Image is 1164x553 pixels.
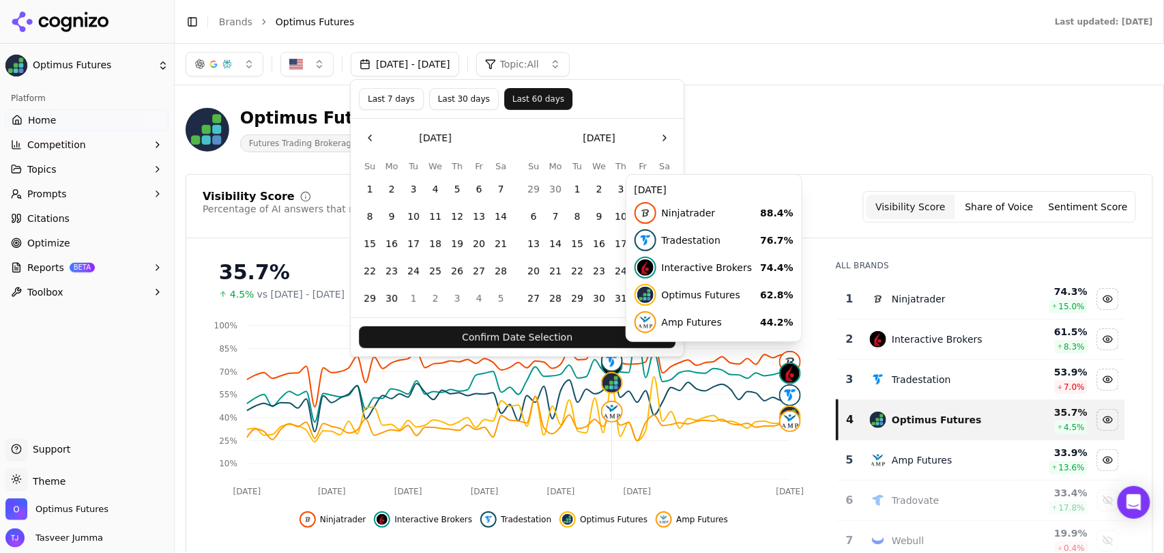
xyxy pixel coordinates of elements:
[870,533,886,549] img: webull
[240,134,403,152] span: Futures Trading Brokerage Services
[381,233,403,255] button: Monday, June 16th, 2025
[544,178,566,200] button: Monday, June 30th, 2025
[27,212,70,225] span: Citations
[837,320,1125,360] tr: 2interactive brokersInteractive Brokers61.5%8.3%Hide interactive brokers data
[837,400,1125,440] tr: 4optimus futuresOptimus Futures35.7%4.5%Hide optimus futures data
[610,233,632,255] button: Thursday, July 17th, 2025
[523,233,544,255] button: Sunday, July 13th, 2025
[955,195,1044,219] button: Share of Voice
[837,360,1125,400] tr: 3tradestationTradestation53.9%7.0%Hide tradestation data
[219,436,237,446] tspan: 25%
[654,260,675,282] button: Saturday, July 26th, 2025
[33,59,152,72] span: Optimus Futures
[654,205,675,227] button: Saturday, July 12th, 2025
[446,233,468,255] button: Thursday, June 19th, 2025
[610,287,632,309] button: Thursday, July 31st, 2025
[654,178,675,200] button: Saturday, July 5th, 2025
[892,453,952,467] div: Amp Futures
[892,413,981,427] div: Optimus Futures
[837,279,1125,320] tr: 1ninjatraderNinjatrader74.3%15.0%Hide ninjatrader data
[843,452,856,468] div: 5
[632,205,654,227] button: Friday, July 11th, 2025
[219,413,237,423] tspan: 40%
[523,260,544,282] button: Sunday, July 20th, 2025
[843,533,856,549] div: 7
[781,412,800,431] img: amp futures
[656,511,728,528] button: Hide amp futures data
[5,528,25,548] img: Tasveer Jumma
[359,233,381,255] button: Sunday, June 15th, 2025
[480,511,551,528] button: Hide tradestation data
[27,187,67,201] span: Prompts
[351,52,459,76] button: [DATE] - [DATE]
[230,287,254,301] span: 4.5%
[240,107,403,129] div: Optimus Futures
[359,326,675,348] button: Confirm Date Selection
[468,233,490,255] button: Friday, June 20th, 2025
[501,514,551,525] span: Tradestation
[610,260,632,282] button: Thursday, July 24th, 2025
[5,257,169,279] button: ReportsBETA
[27,285,63,299] span: Toolbox
[374,511,472,528] button: Hide interactive brokers data
[1097,490,1119,511] button: Show tradovate data
[632,178,654,200] button: Friday, July 4th, 2025
[359,127,381,149] button: Go to the Previous Month
[523,287,544,309] button: Sunday, July 27th, 2025
[870,452,886,468] img: amp futures
[468,287,490,309] button: Friday, July 4th, 2025
[843,492,856,509] div: 6
[203,202,444,216] div: Percentage of AI answers that mention your brand
[544,233,566,255] button: Monday, July 14th, 2025
[781,407,800,426] img: optimus futures
[1014,325,1088,339] div: 61.5 %
[676,514,728,525] span: Amp Futures
[588,260,610,282] button: Wednesday, July 23rd, 2025
[1059,301,1085,312] span: 15.0 %
[300,511,366,528] button: Hide ninjatrader data
[566,160,588,173] th: Tuesday
[547,487,575,497] tspan: [DATE]
[403,205,424,227] button: Tuesday, June 10th, 2025
[5,109,169,131] a: Home
[602,352,622,371] img: tradestation
[544,260,566,282] button: Monday, July 21st, 2025
[35,503,108,515] span: Optimus Futures
[289,57,303,71] img: United States
[781,352,800,371] img: ninjatrader
[468,178,490,200] button: Friday, June 6th, 2025
[837,481,1125,521] tr: 6tradovateTradovate33.4%17.8%Show tradovate data
[5,498,108,520] button: Open organization switcher
[446,178,468,200] button: Thursday, June 5th, 2025
[602,373,622,393] img: optimus futures
[588,205,610,227] button: Wednesday, July 9th, 2025
[836,260,1125,271] div: All Brands
[632,233,654,255] button: Friday, July 18th, 2025
[1064,382,1086,393] span: 7.0 %
[5,158,169,180] button: Topics
[318,487,346,497] tspan: [DATE]
[1097,369,1119,391] button: Hide tradestation data
[632,287,654,309] button: Friday, August 1st, 2025
[471,487,499,497] tspan: [DATE]
[892,332,983,346] div: Interactive Brokers
[1055,16,1153,27] div: Last updated: [DATE]
[892,534,924,548] div: Webull
[1097,449,1119,471] button: Hide amp futures data
[490,233,512,255] button: Saturday, June 21st, 2025
[580,514,648,525] span: Optimus Futures
[892,373,951,386] div: Tradestation
[870,291,886,307] img: ninjatrader
[27,162,57,176] span: Topics
[843,291,856,307] div: 1
[381,205,403,227] button: Monday, June 9th, 2025
[424,205,446,227] button: Wednesday, June 11th, 2025
[588,178,610,200] button: Wednesday, July 2nd, 2025
[490,178,512,200] button: Saturday, June 7th, 2025
[359,178,381,200] button: Sunday, June 1st, 2025
[424,178,446,200] button: Wednesday, June 4th, 2025
[5,134,169,156] button: Competition
[320,514,366,525] span: Ninjatrader
[504,88,572,110] button: Last 60 days
[624,487,652,497] tspan: [DATE]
